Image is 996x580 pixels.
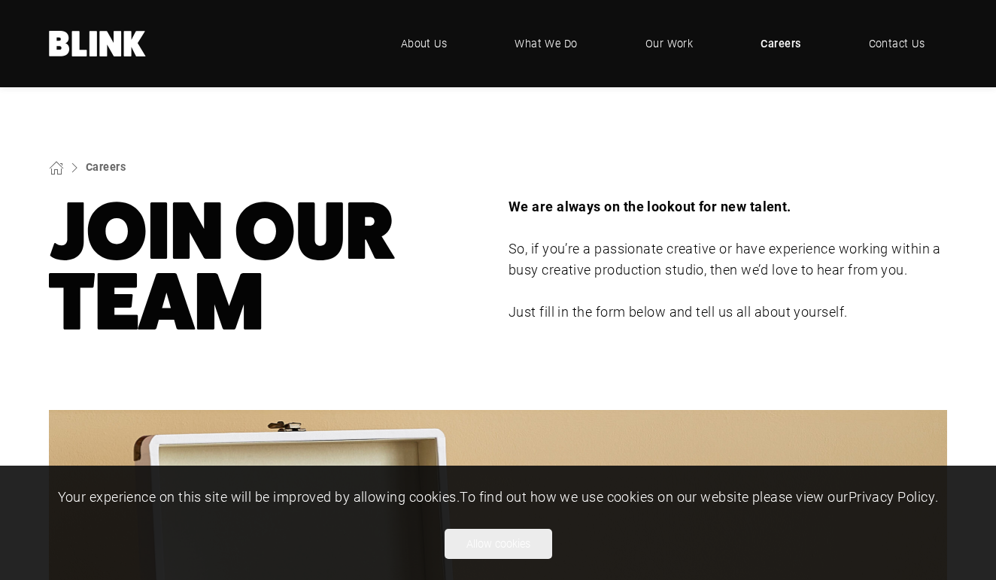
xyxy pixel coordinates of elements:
[515,35,578,52] span: What We Do
[401,35,448,52] span: About Us
[761,35,800,52] span: Careers
[445,529,552,559] button: Allow cookies
[492,21,600,66] a: What We Do
[849,487,935,506] a: Privacy Policy
[869,35,925,52] span: Contact Us
[509,238,947,281] p: So, if you’re a passionate creative or have experience working within a busy creative production ...
[58,487,939,506] span: Your experience on this site will be improved by allowing cookies. To find out how we use cookies...
[846,21,948,66] a: Contact Us
[738,21,823,66] a: Careers
[645,35,694,52] span: Our Work
[509,196,947,217] p: We are always on the lookout for new talent.
[49,31,147,56] a: Home
[509,302,947,323] p: Just fill in the form below and tell us all about yourself.
[623,21,716,66] a: Our Work
[49,185,395,278] nobr: Join Our
[86,159,126,174] a: Careers
[49,196,487,338] h1: Team
[378,21,470,66] a: About Us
